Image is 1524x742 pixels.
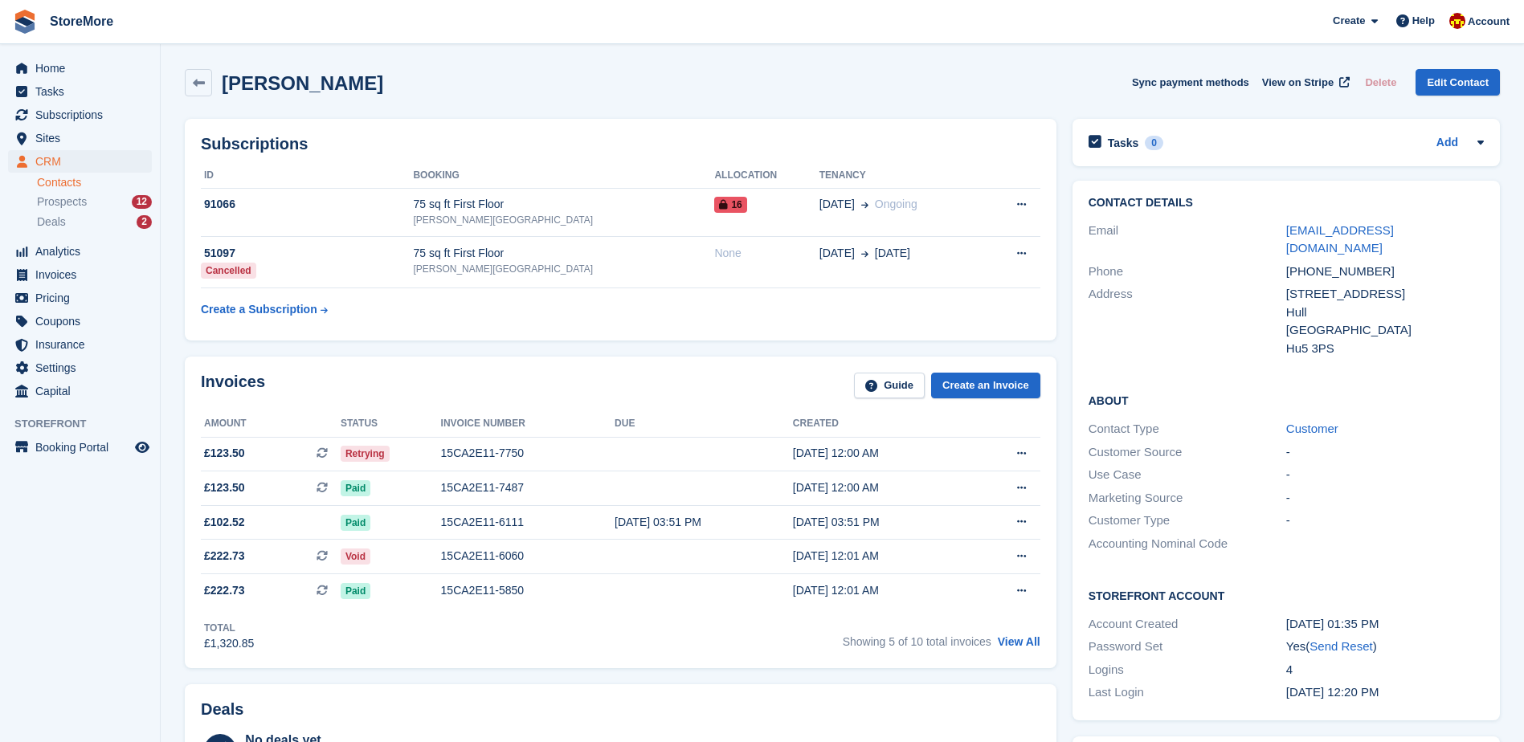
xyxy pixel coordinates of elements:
span: [DATE] [875,245,910,262]
div: Marketing Source [1089,489,1286,508]
span: Tasks [35,80,132,103]
a: menu [8,436,152,459]
th: Created [793,411,971,437]
div: 2 [137,215,152,229]
th: ID [201,163,413,189]
div: Create a Subscription [201,301,317,318]
div: 75 sq ft First Floor [413,196,714,213]
div: 15CA2E11-6111 [441,514,615,531]
span: ( ) [1305,639,1376,653]
a: menu [8,150,152,173]
div: Hu5 3PS [1286,340,1484,358]
h2: Contact Details [1089,197,1484,210]
a: menu [8,240,152,263]
span: Help [1412,13,1435,29]
div: [DATE] 01:35 PM [1286,615,1484,634]
div: Total [204,621,254,635]
h2: Invoices [201,373,265,399]
span: Create [1333,13,1365,29]
a: Customer [1286,422,1338,435]
span: £222.73 [204,548,245,565]
a: menu [8,104,152,126]
a: Edit Contact [1416,69,1500,96]
h2: Storefront Account [1089,587,1484,603]
a: Send Reset [1309,639,1372,653]
div: £1,320.85 [204,635,254,652]
div: 91066 [201,196,413,213]
a: View All [998,635,1040,648]
span: Paid [341,515,370,531]
div: Email [1089,222,1286,258]
a: menu [8,287,152,309]
h2: About [1089,392,1484,408]
a: menu [8,263,152,286]
div: [PERSON_NAME][GEOGRAPHIC_DATA] [413,262,714,276]
h2: Tasks [1108,136,1139,150]
div: 0 [1145,136,1163,150]
span: Prospects [37,194,87,210]
div: - [1286,512,1484,530]
span: CRM [35,150,132,173]
div: Account Created [1089,615,1286,634]
button: Delete [1359,69,1403,96]
div: [STREET_ADDRESS] [1286,285,1484,304]
div: [DATE] 03:51 PM [615,514,793,531]
div: Accounting Nominal Code [1089,535,1286,553]
div: [DATE] 12:00 AM [793,445,971,462]
span: Invoices [35,263,132,286]
div: [DATE] 12:00 AM [793,479,971,496]
div: 15CA2E11-6060 [441,548,615,565]
div: Phone [1089,263,1286,281]
div: 75 sq ft First Floor [413,245,714,262]
span: Analytics [35,240,132,263]
div: 51097 [201,245,413,262]
a: menu [8,357,152,379]
span: [DATE] [819,245,855,262]
span: Subscriptions [35,104,132,126]
th: Status [341,411,441,437]
img: Store More Team [1449,13,1465,29]
div: - [1286,489,1484,508]
span: Void [341,548,370,565]
span: Booking Portal [35,436,132,459]
a: Preview store [133,438,152,457]
a: menu [8,127,152,149]
th: Allocation [714,163,819,189]
a: Prospects 12 [37,194,152,210]
div: [DATE] 12:01 AM [793,548,971,565]
a: Create an Invoice [931,373,1040,399]
a: Contacts [37,175,152,190]
div: 15CA2E11-7750 [441,445,615,462]
div: [GEOGRAPHIC_DATA] [1286,321,1484,340]
span: £222.73 [204,582,245,599]
div: Yes [1286,638,1484,656]
a: menu [8,310,152,332]
span: £102.52 [204,514,245,531]
div: Customer Type [1089,512,1286,530]
th: Booking [413,163,714,189]
div: [PERSON_NAME][GEOGRAPHIC_DATA] [413,213,714,227]
h2: Deals [201,700,243,719]
div: Cancelled [201,263,256,279]
span: Paid [341,583,370,599]
div: 12 [132,195,152,209]
h2: Subscriptions [201,135,1040,153]
span: Showing 5 of 10 total invoices [843,635,991,648]
div: Password Set [1089,638,1286,656]
a: Guide [854,373,925,399]
span: £123.50 [204,479,245,496]
div: Address [1089,285,1286,357]
span: Insurance [35,333,132,356]
span: Pricing [35,287,132,309]
a: Create a Subscription [201,295,328,324]
div: - [1286,443,1484,462]
span: 16 [714,197,746,213]
span: Account [1468,14,1510,30]
div: 15CA2E11-7487 [441,479,615,496]
a: menu [8,57,152,79]
span: Retrying [341,446,390,462]
span: Settings [35,357,132,379]
a: Add [1436,134,1458,153]
span: Deals [37,214,66,230]
span: View on Stripe [1262,75,1334,91]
